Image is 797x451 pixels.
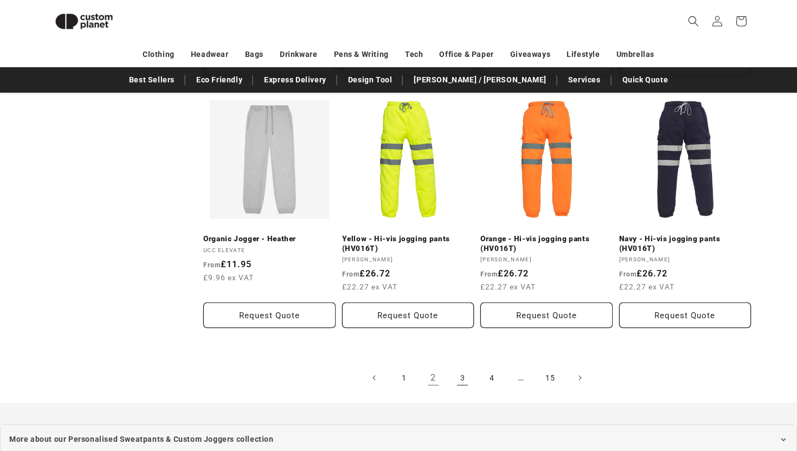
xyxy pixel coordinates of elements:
iframe: Chat Widget [611,334,797,451]
a: Next page [568,366,592,390]
a: Page 1 [392,366,416,390]
a: Navy - Hi-vis jogging pants (HV016T) [619,234,751,253]
span: … [509,366,533,390]
a: Clothing [143,45,175,64]
a: Page 15 [538,366,562,390]
a: Umbrellas [616,45,654,64]
a: Tech [405,45,423,64]
a: Best Sellers [124,70,180,89]
a: Page 3 [451,366,474,390]
a: Bags [245,45,263,64]
a: Quick Quote [617,70,674,89]
a: Yellow - Hi-vis jogging pants (HV016T) [342,234,474,253]
a: Pens & Writing [334,45,389,64]
a: Previous page [363,366,387,390]
a: Office & Paper [439,45,493,64]
a: Design Tool [343,70,398,89]
button: Request Quote [203,302,336,328]
summary: Search [682,9,705,33]
a: Drinkware [280,45,317,64]
a: Orange - Hi-vis jogging pants (HV016T) [480,234,613,253]
a: Organic Jogger - Heather [203,234,336,244]
a: Page 4 [480,366,504,390]
button: Request Quote [342,302,474,328]
a: Express Delivery [259,70,332,89]
nav: Pagination [203,366,751,390]
span: More about our Personalised Sweatpants & Custom Joggers collection [9,433,274,446]
a: Page 2 [421,366,445,390]
button: Request Quote [480,302,613,328]
a: Lifestyle [567,45,600,64]
a: [PERSON_NAME] / [PERSON_NAME] [408,70,551,89]
a: Services [563,70,606,89]
a: Headwear [191,45,229,64]
img: Custom Planet [46,4,122,38]
a: Giveaways [510,45,550,64]
a: Eco Friendly [191,70,248,89]
button: Request Quote [619,302,751,328]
